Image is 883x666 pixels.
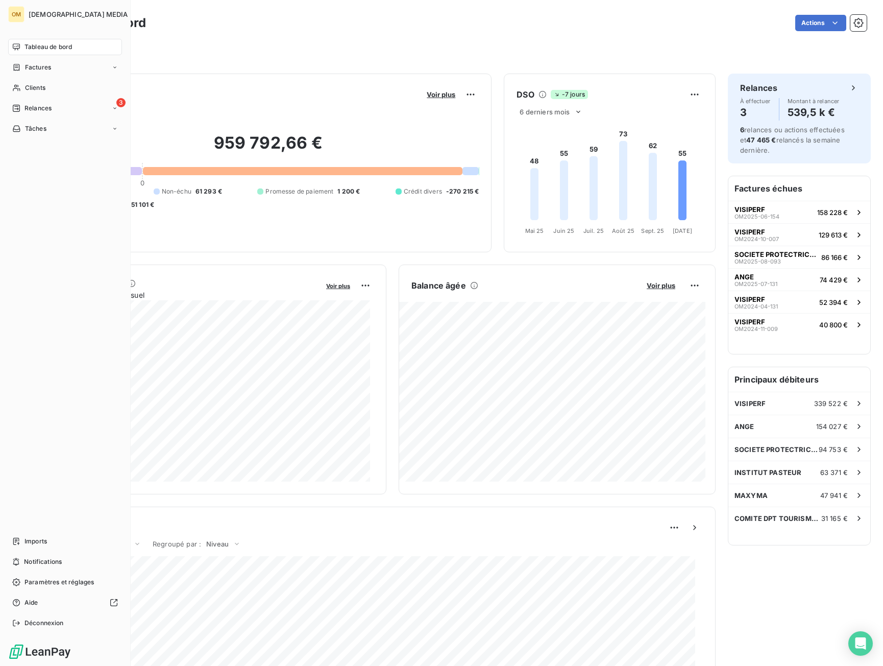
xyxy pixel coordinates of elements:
span: [DEMOGRAPHIC_DATA] MEDIA [29,10,128,18]
span: 47 465 € [746,136,776,144]
span: Tableau de bord [24,42,72,52]
span: Factures [25,63,51,72]
span: OM2025-08-093 [734,258,781,265]
span: 3 [116,98,126,107]
span: OM2024-10-007 [734,236,779,242]
span: 6 [740,126,744,134]
span: VISIPERF [734,399,766,408]
span: VISIPERF [734,228,765,236]
span: 63 371 € [820,468,848,477]
span: Niveau [206,540,229,548]
tspan: Août 25 [612,227,634,234]
span: VISIPERF [734,205,765,213]
span: ANGE [734,422,754,431]
span: 74 429 € [820,276,848,284]
span: 0 [140,179,144,187]
div: OM [8,6,24,22]
span: 339 522 € [814,399,848,408]
a: Aide [8,594,122,611]
span: Aide [24,598,38,607]
span: 61 293 € [195,187,222,196]
h6: Relances [740,82,777,94]
span: 86 166 € [821,253,848,261]
button: Voir plus [323,281,353,290]
tspan: Juin 25 [554,227,575,234]
button: Voir plus [424,90,458,99]
h4: 3 [740,104,771,121]
span: OM2025-06-154 [734,213,779,220]
span: Voir plus [647,281,675,290]
h6: Balance âgée [411,279,466,292]
tspan: Sept. 25 [642,227,665,234]
button: VISIPERFOM2024-11-00940 800 € [728,313,870,336]
tspan: Juil. 25 [583,227,604,234]
span: 52 394 € [819,298,848,306]
span: Paramètres et réglages [24,578,94,587]
span: Montant à relancer [788,98,840,104]
tspan: Mai 25 [525,227,544,234]
span: ANGE [734,273,754,281]
span: Crédit divers [404,187,442,196]
button: VISIPERFOM2024-10-007129 613 € [728,223,870,246]
span: 158 228 € [817,208,848,217]
span: Relances [24,104,52,113]
img: Logo LeanPay [8,644,71,660]
span: Notifications [24,557,62,566]
span: OM2024-11-009 [734,326,778,332]
span: Déconnexion [24,619,64,628]
span: 129 613 € [819,231,848,239]
span: À effectuer [740,98,771,104]
span: 47 941 € [820,491,848,500]
span: 40 800 € [819,321,848,329]
span: 154 027 € [816,422,848,431]
span: Tâches [25,124,46,133]
span: Chiffre d'affaires mensuel [58,290,319,300]
button: ANGEOM2025-07-13174 429 € [728,268,870,291]
span: Promesse de paiement [265,187,333,196]
span: OM2025-07-131 [734,281,777,287]
tspan: [DATE] [673,227,692,234]
span: Voir plus [326,282,350,290]
h2: 959 792,66 € [58,133,479,163]
h6: DSO [517,88,534,101]
span: COMITE DPT TOURISME HS [GEOGRAPHIC_DATA] [734,514,821,522]
span: INSTITUT PASTEUR [734,468,801,477]
span: VISIPERF [734,295,765,303]
button: Actions [795,15,846,31]
span: 6 derniers mois [520,108,570,116]
h6: Principaux débiteurs [728,367,870,392]
button: SOCIETE PROTECTRICE DES ANIMAUX - SPAOM2025-08-09386 166 € [728,246,870,268]
span: SOCIETE PROTECTRICE DES ANIMAUX - SPA [734,445,819,454]
span: 1 200 € [337,187,360,196]
span: Voir plus [427,90,455,99]
span: Regroupé par : [153,540,201,548]
h6: Factures échues [728,176,870,201]
span: -51 101 € [128,200,154,209]
span: 31 165 € [821,514,848,522]
span: -270 215 € [446,187,479,196]
span: Imports [24,537,47,546]
div: Open Intercom Messenger [848,631,873,656]
span: relances ou actions effectuées et relancés la semaine dernière. [740,126,845,154]
span: VISIPERF [734,318,765,326]
span: Clients [25,83,45,92]
button: Voir plus [644,281,678,290]
span: OM2024-04-131 [734,303,778,310]
button: VISIPERFOM2025-06-154158 228 € [728,201,870,223]
span: MAXYMA [734,491,768,500]
span: 94 753 € [819,445,848,454]
span: SOCIETE PROTECTRICE DES ANIMAUX - SPA [734,250,817,258]
button: VISIPERFOM2024-04-13152 394 € [728,291,870,313]
h4: 539,5 k € [788,104,840,121]
span: -7 jours [551,90,588,99]
span: Non-échu [162,187,191,196]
